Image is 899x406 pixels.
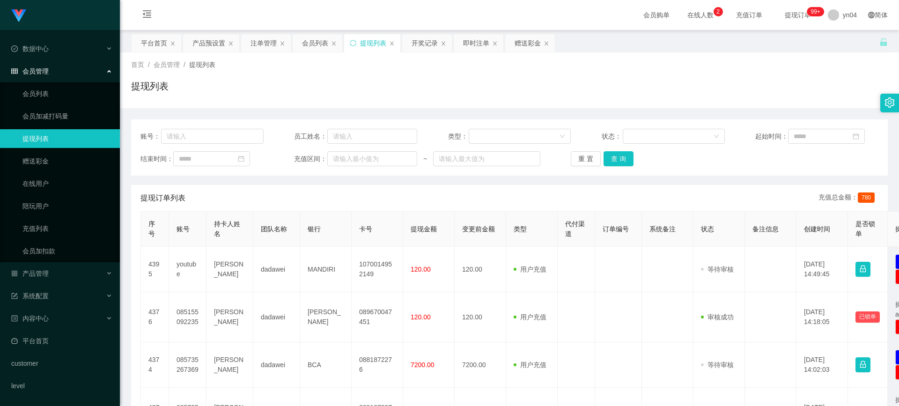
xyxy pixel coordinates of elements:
[544,41,549,46] i: 图标: close
[701,225,714,233] span: 状态
[514,225,527,233] span: 类型
[411,266,431,273] span: 120.00
[11,315,18,322] i: 图标: profile
[11,332,112,350] a: 图标: dashboard平台首页
[441,41,446,46] i: 图标: close
[796,247,848,292] td: [DATE] 14:49:45
[683,12,718,18] span: 在线人数
[131,79,169,93] h1: 提现列表
[251,34,277,52] div: 注单管理
[11,293,18,299] i: 图标: form
[879,38,888,46] i: 图标: unlock
[140,192,185,204] span: 提现订单列表
[855,311,880,323] button: 已锁单
[701,313,734,321] span: 审核成功
[141,342,169,388] td: 4374
[148,220,155,237] span: 序号
[294,132,327,141] span: 员工姓名：
[855,262,870,277] button: 图标: lock
[731,12,767,18] span: 充值订单
[796,292,848,342] td: [DATE] 14:18:05
[169,247,206,292] td: youtube
[308,225,321,233] span: 银行
[417,154,433,164] span: ~
[649,225,676,233] span: 系统备注
[514,313,546,321] span: 用户充值
[352,247,403,292] td: 1070014952149
[228,41,234,46] i: 图标: close
[169,342,206,388] td: 085735267369
[11,315,49,322] span: 内容中心
[360,34,386,52] div: 提现列表
[22,107,112,125] a: 会员加减打码量
[206,292,253,342] td: [PERSON_NAME]
[352,342,403,388] td: 0881872276
[300,342,352,388] td: BCA
[868,12,875,18] i: 图标: global
[389,41,395,46] i: 图标: close
[184,61,185,68] span: /
[714,7,723,16] sup: 2
[11,67,49,75] span: 会员管理
[154,61,180,68] span: 会员管理
[858,192,875,203] span: 780
[884,97,895,108] i: 图标: setting
[514,361,546,369] span: 用户充值
[11,45,49,52] span: 数据中心
[280,41,285,46] i: 图标: close
[714,133,719,140] i: 图标: down
[804,225,830,233] span: 创建时间
[463,34,489,52] div: 即时注单
[855,357,870,372] button: 图标: lock
[11,354,112,373] a: customer
[238,155,244,162] i: 图标: calendar
[701,361,734,369] span: 等待审核
[206,342,253,388] td: [PERSON_NAME]
[148,61,150,68] span: /
[855,220,875,237] span: 是否锁单
[11,270,49,277] span: 产品管理
[716,7,720,16] p: 2
[433,151,540,166] input: 请输入最大值为
[350,40,356,46] i: 图标: sync
[170,41,176,46] i: 图标: close
[189,61,215,68] span: 提现列表
[603,225,629,233] span: 订单编号
[11,270,18,277] i: 图标: appstore-o
[752,225,779,233] span: 备注信息
[514,266,546,273] span: 用户充值
[141,292,169,342] td: 4376
[141,247,169,292] td: 4395
[571,151,601,166] button: 重 置
[11,292,49,300] span: 系统配置
[302,34,328,52] div: 会员列表
[261,225,287,233] span: 团队名称
[755,132,788,141] span: 起始时间：
[807,7,824,16] sup: 275
[411,313,431,321] span: 120.00
[192,34,225,52] div: 产品预设置
[565,220,585,237] span: 代付渠道
[352,292,403,342] td: 089670047451
[300,292,352,342] td: [PERSON_NAME]
[253,247,300,292] td: dadawei
[796,342,848,388] td: [DATE] 14:02:03
[448,132,469,141] span: 类型：
[411,361,435,369] span: 7200.00
[131,61,144,68] span: 首页
[177,225,190,233] span: 账号
[161,129,264,144] input: 请输入
[11,45,18,52] i: 图标: check-circle-o
[412,34,438,52] div: 开奖记录
[359,225,372,233] span: 卡号
[327,129,417,144] input: 请输入
[327,151,417,166] input: 请输入最小值为
[11,9,26,22] img: logo.9652507e.png
[169,292,206,342] td: 085155092235
[701,266,734,273] span: 等待审核
[140,154,173,164] span: 结束时间：
[140,132,161,141] span: 账号：
[131,0,163,30] i: 图标: menu-fold
[331,41,337,46] i: 图标: close
[11,376,112,395] a: level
